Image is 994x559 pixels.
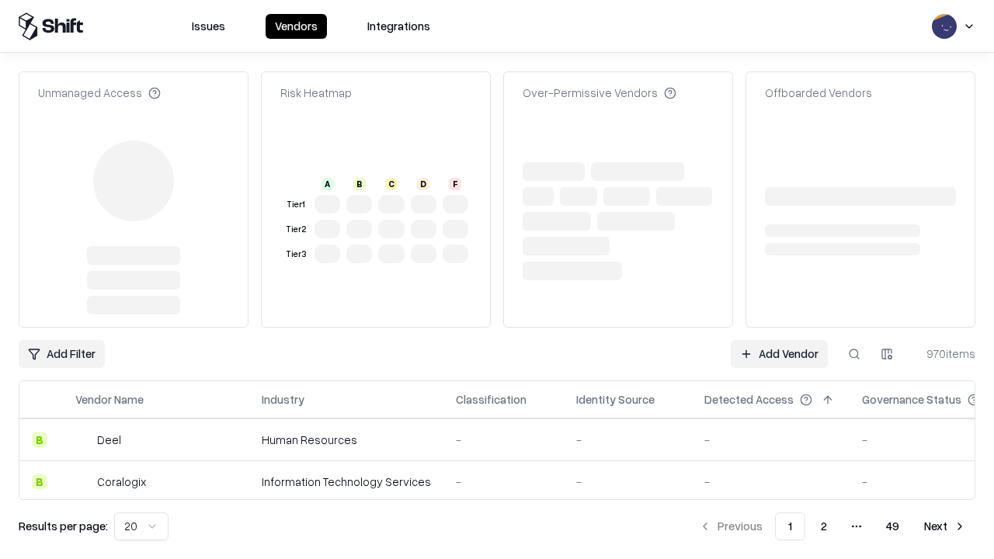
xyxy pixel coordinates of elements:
div: F [449,178,461,190]
div: - [456,474,551,490]
div: Classification [456,391,527,408]
div: B [32,432,47,447]
img: Coralogix [75,474,91,489]
button: Next [915,512,975,540]
div: Tier 3 [283,248,308,261]
div: C [385,178,398,190]
button: Integrations [358,14,440,39]
div: B [353,178,366,190]
button: Vendors [266,14,327,39]
div: - [456,432,551,448]
button: 2 [808,512,839,540]
a: Add Vendor [731,340,828,368]
nav: pagination [690,512,975,540]
div: Tier 1 [283,198,308,211]
p: Results per page: [19,518,108,534]
div: Industry [262,391,304,408]
div: Coralogix [97,474,146,490]
button: 1 [775,512,805,540]
button: 49 [874,512,912,540]
div: Deel [97,432,121,448]
div: Identity Source [576,391,655,408]
img: Deel [75,432,91,447]
div: Vendor Name [75,391,144,408]
div: - [704,474,837,490]
button: Add Filter [19,340,105,368]
div: Tier 2 [283,223,308,236]
div: Unmanaged Access [38,85,161,101]
div: - [576,432,679,448]
div: Over-Permissive Vendors [523,85,676,101]
div: Risk Heatmap [280,85,352,101]
div: D [417,178,429,190]
div: 970 items [913,345,975,362]
div: Offboarded Vendors [765,85,872,101]
div: A [321,178,334,190]
button: Issues [182,14,235,39]
div: Detected Access [704,391,794,408]
div: - [576,474,679,490]
div: - [704,432,837,448]
div: Human Resources [262,432,431,448]
div: B [32,474,47,489]
div: Information Technology Services [262,474,431,490]
div: Governance Status [862,391,961,408]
